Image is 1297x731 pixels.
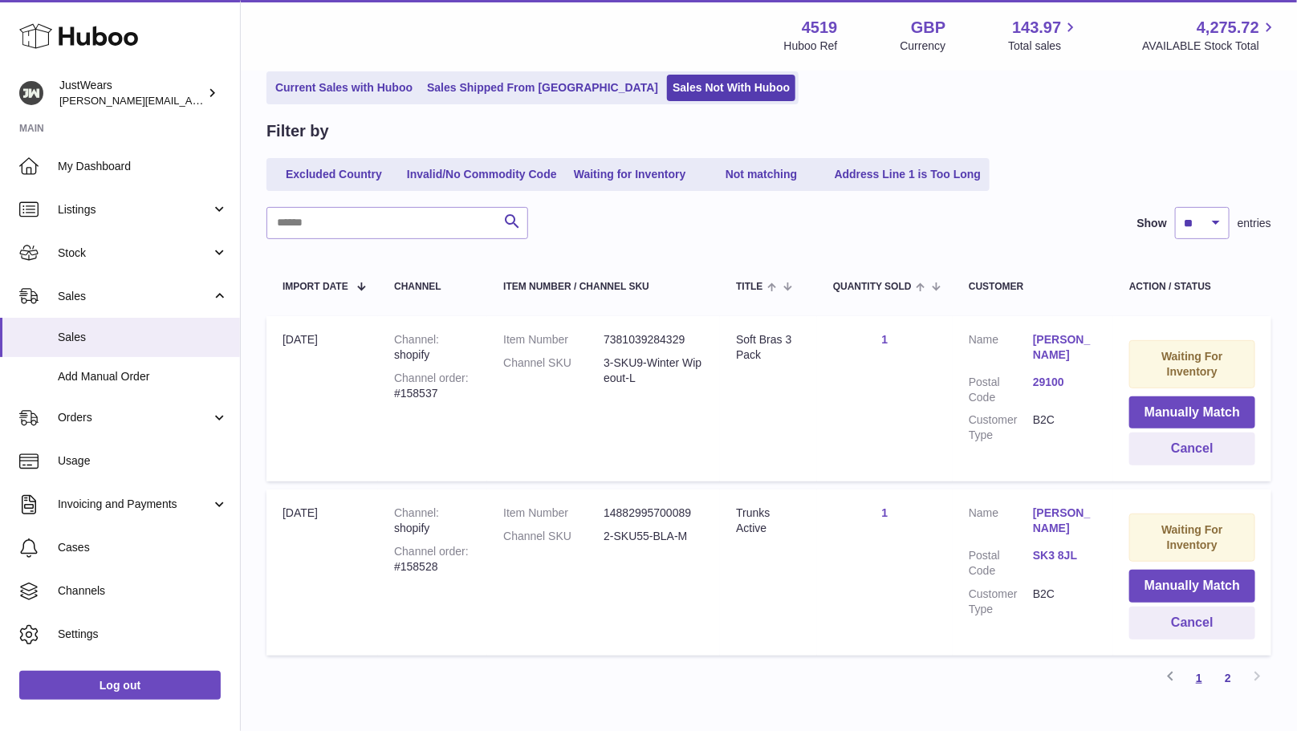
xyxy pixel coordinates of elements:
[59,78,204,108] div: JustWears
[58,369,228,384] span: Add Manual Order
[266,316,378,481] td: [DATE]
[1033,506,1097,536] a: [PERSON_NAME]
[503,355,604,386] dt: Channel SKU
[969,548,1033,579] dt: Postal Code
[604,529,704,544] dd: 2-SKU55-BLA-M
[58,410,211,425] span: Orders
[1033,332,1097,363] a: [PERSON_NAME]
[394,545,469,558] strong: Channel order
[566,161,694,188] a: Waiting for Inventory
[503,282,704,292] div: Item Number / Channel SKU
[1008,39,1079,54] span: Total sales
[1142,17,1278,54] a: 4,275.72 AVAILABLE Stock Total
[503,332,604,347] dt: Item Number
[394,371,471,401] div: #158537
[1033,587,1097,617] dd: B2C
[667,75,795,101] a: Sales Not With Huboo
[394,332,471,363] div: shopify
[58,540,228,555] span: Cases
[58,497,211,512] span: Invoicing and Payments
[58,159,228,174] span: My Dashboard
[394,506,471,536] div: shopify
[58,453,228,469] span: Usage
[1008,17,1079,54] a: 143.97 Total sales
[833,282,912,292] span: Quantity Sold
[604,506,704,521] dd: 14882995700089
[969,332,1033,367] dt: Name
[911,17,945,39] strong: GBP
[58,246,211,261] span: Stock
[882,506,888,519] a: 1
[1033,548,1097,563] a: SK3 8JL
[1129,433,1255,465] button: Cancel
[266,120,329,142] h2: Filter by
[1185,664,1214,692] a: 1
[401,161,563,188] a: Invalid/No Commodity Code
[1129,282,1255,292] div: Action / Status
[1012,17,1061,39] span: 143.97
[1033,375,1097,390] a: 29100
[969,412,1033,443] dt: Customer Type
[969,282,1097,292] div: Customer
[1197,17,1259,39] span: 4,275.72
[394,372,469,384] strong: Channel order
[882,333,888,346] a: 1
[58,583,228,599] span: Channels
[829,161,987,188] a: Address Line 1 is Too Long
[394,333,439,346] strong: Channel
[736,282,762,292] span: Title
[58,330,228,345] span: Sales
[503,506,604,521] dt: Item Number
[58,627,228,642] span: Settings
[1238,216,1271,231] span: entries
[1142,39,1278,54] span: AVAILABLE Stock Total
[1161,523,1222,551] strong: Waiting For Inventory
[901,39,946,54] div: Currency
[604,355,704,386] dd: 3-SKU9-Winter Wipeout-L
[421,75,664,101] a: Sales Shipped From [GEOGRAPHIC_DATA]
[394,282,471,292] div: Channel
[1129,396,1255,429] button: Manually Match
[270,161,398,188] a: Excluded Country
[784,39,838,54] div: Huboo Ref
[1161,350,1222,378] strong: Waiting For Inventory
[58,202,211,217] span: Listings
[503,529,604,544] dt: Channel SKU
[394,506,439,519] strong: Channel
[604,332,704,347] dd: 7381039284329
[1129,607,1255,640] button: Cancel
[1033,412,1097,443] dd: B2C
[394,544,471,575] div: #158528
[969,587,1033,617] dt: Customer Type
[1129,570,1255,603] button: Manually Match
[19,671,221,700] a: Log out
[58,289,211,304] span: Sales
[19,81,43,105] img: josh@just-wears.com
[736,506,801,536] div: Trunks Active
[697,161,826,188] a: Not matching
[283,282,348,292] span: Import date
[1137,216,1167,231] label: Show
[969,375,1033,405] dt: Postal Code
[266,489,378,655] td: [DATE]
[969,506,1033,540] dt: Name
[1214,664,1242,692] a: 2
[802,17,838,39] strong: 4519
[736,332,801,363] div: Soft Bras 3 Pack
[59,94,322,107] span: [PERSON_NAME][EMAIL_ADDRESS][DOMAIN_NAME]
[270,75,418,101] a: Current Sales with Huboo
